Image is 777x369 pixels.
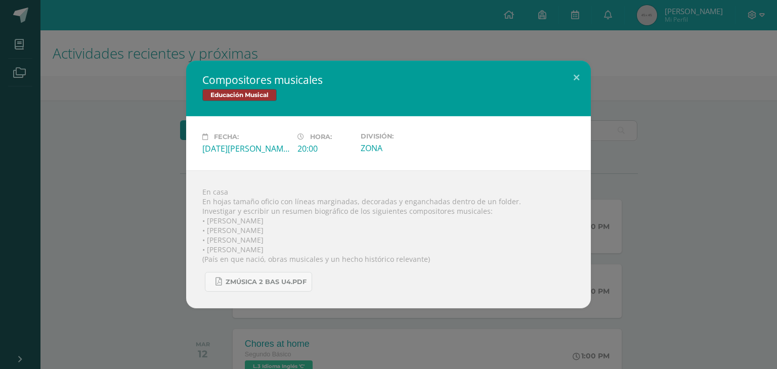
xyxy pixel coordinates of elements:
[310,133,332,141] span: Hora:
[202,73,575,87] h2: Compositores musicales
[361,143,448,154] div: ZONA
[202,89,277,101] span: Educación Musical
[297,143,353,154] div: 20:00
[361,132,448,140] label: División:
[186,170,591,308] div: En casa En hojas tamaño oficio con líneas marginadas, decoradas y enganchadas dentro de un folder...
[226,278,307,286] span: Zmúsica 2 Bas U4.pdf
[562,61,591,95] button: Close (Esc)
[202,143,289,154] div: [DATE][PERSON_NAME]
[214,133,239,141] span: Fecha:
[205,272,312,292] a: Zmúsica 2 Bas U4.pdf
